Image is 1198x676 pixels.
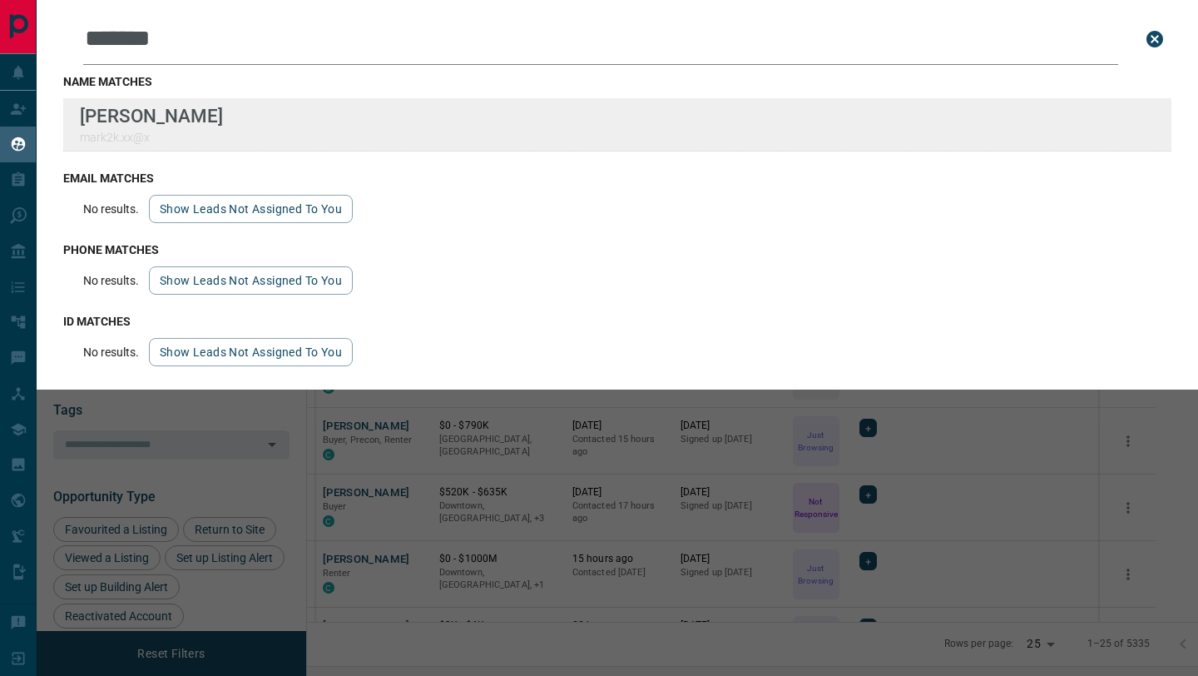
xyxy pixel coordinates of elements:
[63,315,1171,328] h3: id matches
[63,75,1171,88] h3: name matches
[83,345,139,359] p: No results.
[1138,22,1171,56] button: close search bar
[83,274,139,287] p: No results.
[63,243,1171,256] h3: phone matches
[63,171,1171,185] h3: email matches
[83,202,139,216] p: No results.
[149,338,353,366] button: show leads not assigned to you
[80,131,223,144] p: mark2k.xx@x
[149,266,353,295] button: show leads not assigned to you
[80,105,223,127] p: [PERSON_NAME]
[149,195,353,223] button: show leads not assigned to you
